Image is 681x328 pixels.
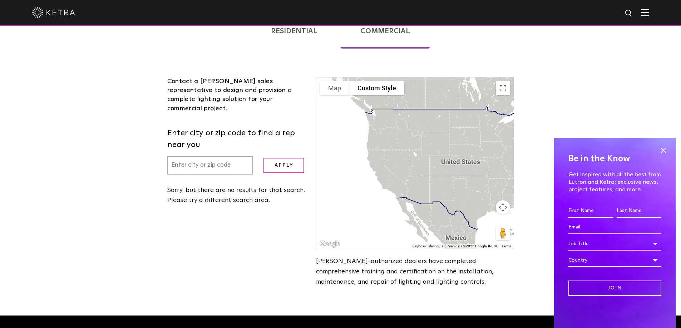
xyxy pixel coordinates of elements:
[251,14,338,49] a: Residential
[32,7,75,18] img: ketra-logo-2019-white
[496,81,510,95] button: Toggle fullscreen view
[625,9,633,18] img: search icon
[568,253,661,267] div: Country
[448,244,497,248] span: Map data ©2025 Google, INEGI
[413,244,443,249] button: Keyboard shortcuts
[496,200,510,215] button: Map camera controls
[167,156,253,175] input: Enter city or zip code
[263,158,304,173] input: Apply
[320,81,349,95] button: Show street map
[568,221,661,234] input: Email
[568,281,661,296] input: Join
[568,204,613,218] input: First Name
[568,237,661,251] div: Job Title
[318,239,342,249] img: Google
[502,244,512,248] a: Terms (opens in new tab)
[167,185,306,206] div: Sorry, but there are no results for that search. Please try a different search area.
[568,152,661,166] h4: Be in the Know
[617,204,661,218] input: Last Name
[349,81,404,95] button: Custom Style
[641,9,649,16] img: Hamburger%20Nav.svg
[316,256,514,287] p: [PERSON_NAME]-authorized dealers have completed comprehensive training and certification on the i...
[318,239,342,249] a: Open this area in Google Maps (opens a new window)
[496,226,510,240] button: Drag Pegman onto the map to open Street View
[167,127,306,151] label: Enter city or zip code to find a rep near you
[340,14,430,49] a: Commercial
[167,77,306,113] div: Contact a [PERSON_NAME] sales representative to design and provision a complete lighting solution...
[568,171,661,193] p: Get inspired with all the best from Lutron and Ketra: exclusive news, project features, and more.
